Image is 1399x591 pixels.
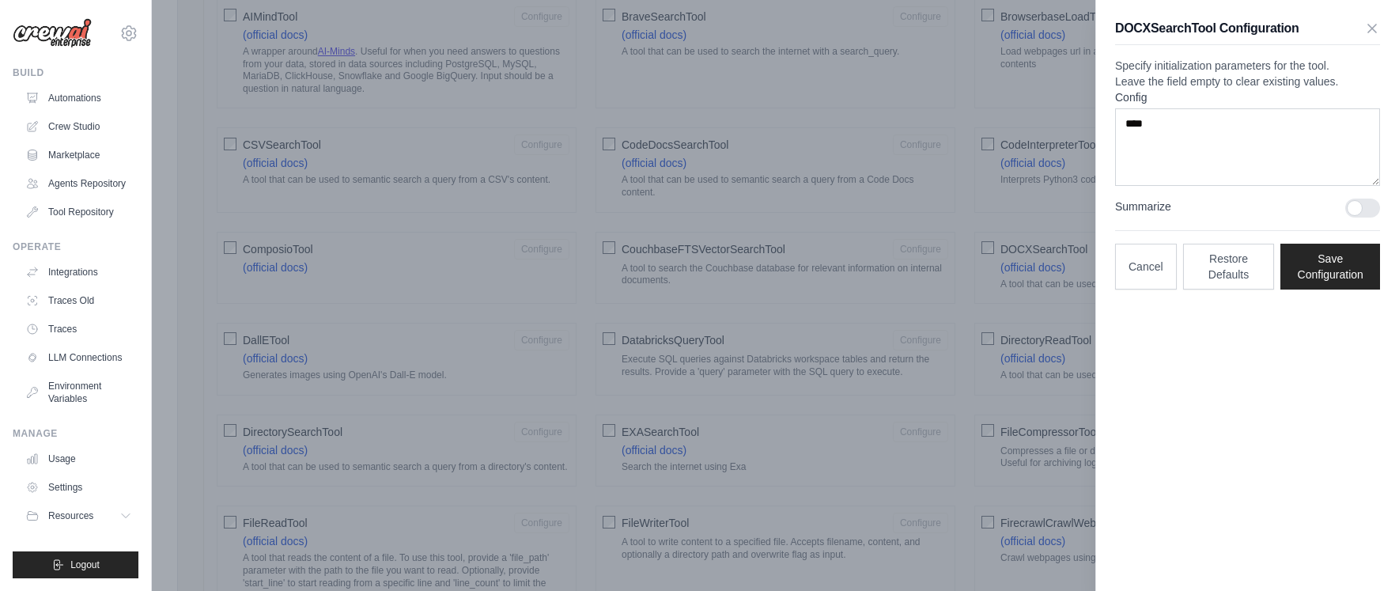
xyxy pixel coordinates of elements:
[1115,199,1333,214] label: Summarize
[13,427,138,440] div: Manage
[19,171,138,196] a: Agents Repository
[19,142,138,168] a: Marketplace
[13,18,92,48] img: Logo
[19,114,138,139] a: Crew Studio
[1280,244,1380,290] button: Save Configuration
[1115,244,1177,290] button: Cancel
[1115,58,1380,89] p: Specify initialization parameters for the tool. Leave the field empty to clear existing values.
[19,345,138,370] a: LLM Connections
[13,551,138,578] button: Logout
[13,241,138,253] div: Operate
[1115,19,1299,38] h3: DOCXSearchTool Configuration
[19,85,138,111] a: Automations
[19,199,138,225] a: Tool Repository
[13,66,138,79] div: Build
[19,260,138,285] a: Integrations
[48,510,93,522] span: Resources
[70,559,100,571] span: Logout
[19,316,138,342] a: Traces
[19,446,138,472] a: Usage
[19,373,138,411] a: Environment Variables
[19,475,138,500] a: Settings
[19,288,138,313] a: Traces Old
[1183,244,1275,290] button: Restore Defaults
[19,503,138,528] button: Resources
[1115,89,1380,105] label: Config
